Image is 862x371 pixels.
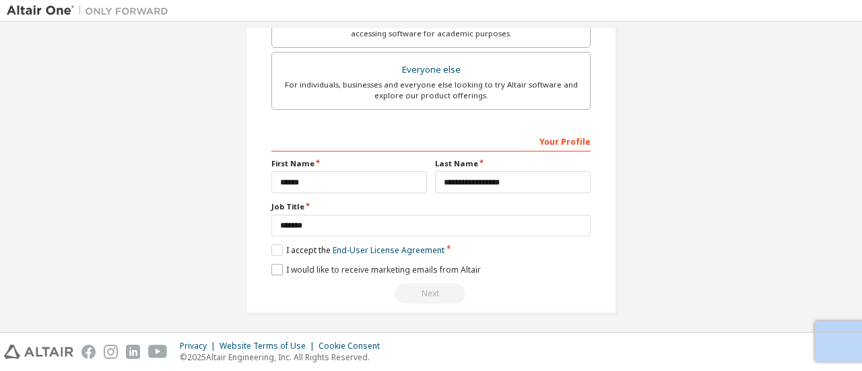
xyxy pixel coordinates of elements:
[180,341,220,351] div: Privacy
[271,244,444,256] label: I accept the
[271,158,427,169] label: First Name
[280,18,582,39] div: For faculty & administrators of academic institutions administering students and accessing softwa...
[319,341,388,351] div: Cookie Consent
[271,283,591,304] div: Select your account type to continue
[271,130,591,151] div: Your Profile
[7,4,175,18] img: Altair One
[271,201,591,212] label: Job Title
[280,79,582,101] div: For individuals, businesses and everyone else looking to try Altair software and explore our prod...
[333,244,444,256] a: End-User License Agreement
[126,345,140,359] img: linkedin.svg
[180,351,388,363] p: © 2025 Altair Engineering, Inc. All Rights Reserved.
[271,264,481,275] label: I would like to receive marketing emails from Altair
[81,345,96,359] img: facebook.svg
[148,345,168,359] img: youtube.svg
[104,345,118,359] img: instagram.svg
[435,158,591,169] label: Last Name
[280,61,582,79] div: Everyone else
[4,345,73,359] img: altair_logo.svg
[220,341,319,351] div: Website Terms of Use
